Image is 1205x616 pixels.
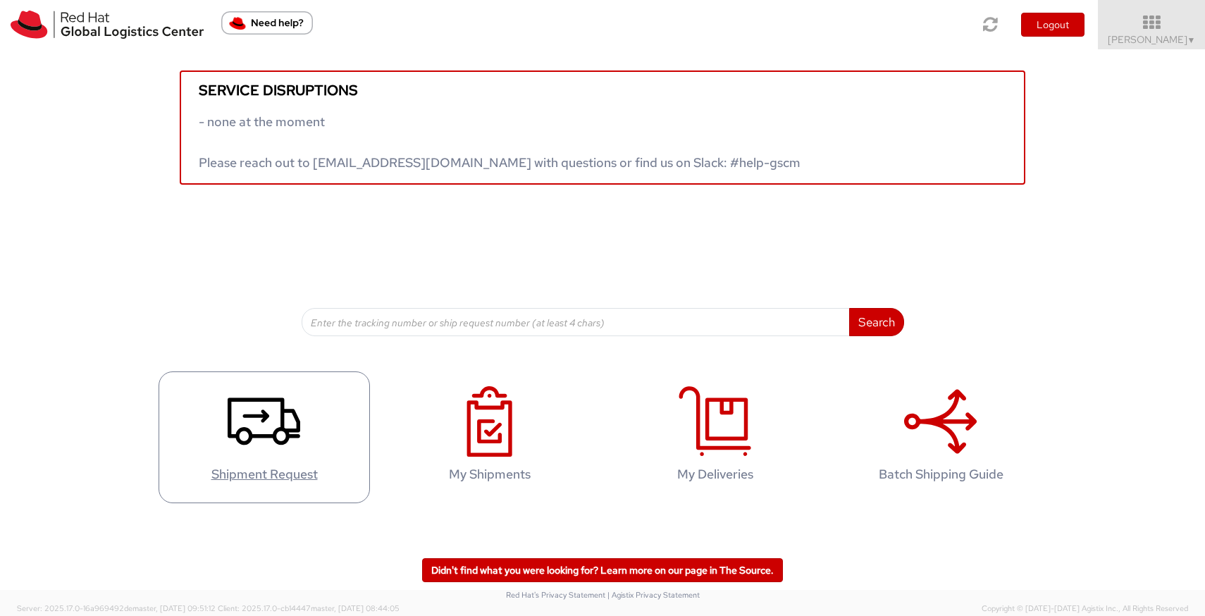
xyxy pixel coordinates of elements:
span: - none at the moment Please reach out to [EMAIL_ADDRESS][DOMAIN_NAME] with questions or find us o... [199,113,801,171]
a: My Deliveries [610,371,821,503]
span: Client: 2025.17.0-cb14447 [218,603,400,613]
h4: Batch Shipping Guide [850,467,1032,481]
span: master, [DATE] 09:51:12 [132,603,216,613]
a: Shipment Request [159,371,370,503]
img: rh-logistics-00dfa346123c4ec078e1.svg [11,11,204,39]
span: master, [DATE] 08:44:05 [311,603,400,613]
a: My Shipments [384,371,595,503]
span: Copyright © [DATE]-[DATE] Agistix Inc., All Rights Reserved [982,603,1188,615]
button: Need help? [221,11,313,35]
span: [PERSON_NAME] [1108,33,1196,46]
a: | Agistix Privacy Statement [607,590,700,600]
button: Logout [1021,13,1084,37]
span: Server: 2025.17.0-16a969492de [17,603,216,613]
a: Didn't find what you were looking for? Learn more on our page in The Source. [422,558,783,582]
input: Enter the tracking number or ship request number (at least 4 chars) [302,308,850,336]
h4: My Shipments [399,467,581,481]
h4: Shipment Request [173,467,355,481]
h5: Service disruptions [199,82,1006,98]
button: Search [849,308,904,336]
span: ▼ [1187,35,1196,46]
a: Batch Shipping Guide [835,371,1046,503]
h4: My Deliveries [624,467,806,481]
a: Service disruptions - none at the moment Please reach out to [EMAIL_ADDRESS][DOMAIN_NAME] with qu... [180,70,1025,185]
a: Red Hat's Privacy Statement [506,590,605,600]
